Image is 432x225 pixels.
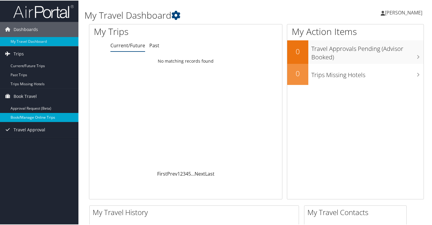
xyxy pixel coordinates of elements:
h1: My Trips [94,25,197,37]
td: No matching records found [89,55,282,66]
a: Last [205,170,214,177]
a: Next [195,170,205,177]
h2: My Travel History [93,207,299,217]
a: 2 [180,170,183,177]
a: 3 [183,170,186,177]
a: Past [149,42,159,48]
h3: Travel Approvals Pending (Advisor Booked) [311,41,424,61]
a: 4 [186,170,188,177]
a: First [157,170,167,177]
a: Prev [167,170,177,177]
a: 0Travel Approvals Pending (Advisor Booked) [287,40,424,63]
span: Book Travel [14,88,37,103]
h1: My Travel Dashboard [84,8,314,21]
h2: My Travel Contacts [307,207,406,217]
a: Current/Future [110,42,145,48]
h2: 0 [287,46,308,56]
h2: 0 [287,68,308,78]
h1: My Action Items [287,25,424,37]
a: 0Trips Missing Hotels [287,63,424,84]
span: Travel Approval [14,122,45,137]
span: [PERSON_NAME] [385,9,422,15]
a: [PERSON_NAME] [381,3,428,21]
span: Trips [14,46,24,61]
span: Dashboards [14,21,38,36]
h3: Trips Missing Hotels [311,67,424,79]
a: 1 [177,170,180,177]
img: airportal-logo.png [13,4,74,18]
a: 5 [188,170,191,177]
span: … [191,170,195,177]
